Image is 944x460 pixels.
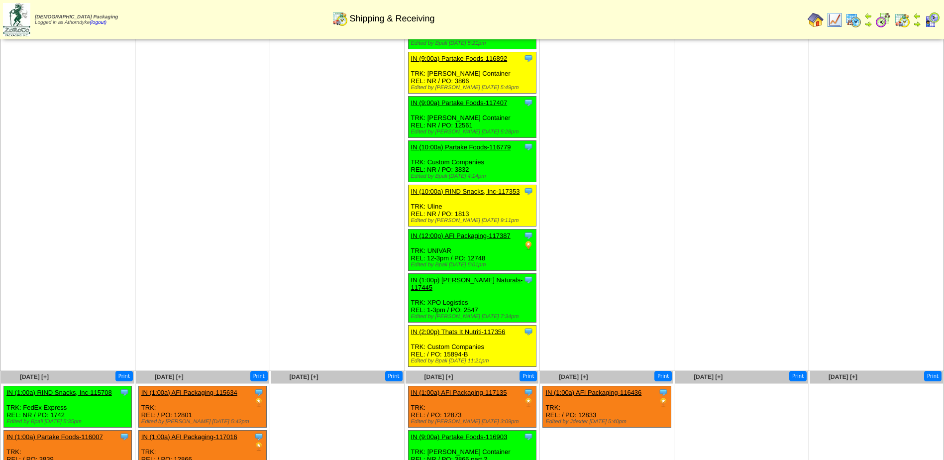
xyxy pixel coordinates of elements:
div: Edited by [PERSON_NAME] [DATE] 3:09pm [411,419,536,425]
img: calendarinout.gif [332,10,348,26]
a: IN (2:00p) Thats It Nutriti-117356 [411,328,506,336]
img: Tooltip [524,387,533,397]
a: [DATE] [+] [829,373,857,380]
img: home.gif [808,12,824,28]
button: Print [789,371,807,381]
div: TRK: REL: / PO: 12873 [408,386,536,428]
img: calendarblend.gif [875,12,891,28]
img: Tooltip [524,230,533,240]
div: Edited by [PERSON_NAME] [DATE] 9:11pm [411,218,536,224]
img: Tooltip [524,186,533,196]
img: Tooltip [524,432,533,442]
a: IN (1:00a) AFI Packaging-115634 [141,389,237,396]
span: [DEMOGRAPHIC_DATA] Packaging [35,14,118,20]
img: Tooltip [524,98,533,108]
img: Tooltip [119,432,129,442]
div: Edited by [PERSON_NAME] [DATE] 7:34pm [411,314,536,320]
a: IN (10:00a) RIND Snacks, Inc-117353 [411,188,520,195]
img: arrowleft.gif [864,12,872,20]
a: IN (1:00a) AFI Packaging-117135 [411,389,507,396]
a: [DATE] [+] [424,373,453,380]
img: arrowright.gif [913,20,921,28]
div: Edited by [PERSON_NAME] [DATE] 5:49pm [411,85,536,91]
div: Edited by Bpali [DATE] 5:21pm [411,40,536,46]
a: IN (1:00a) AFI Packaging-116436 [545,389,641,396]
div: TRK: Uline REL: NR / PO: 1813 [408,185,536,227]
img: calendarinout.gif [894,12,910,28]
a: [DATE] [+] [20,373,49,380]
img: Tooltip [119,387,129,397]
img: Tooltip [254,432,264,442]
div: TRK: [PERSON_NAME] Container REL: NR / PO: 3866 [408,52,536,94]
img: Tooltip [254,387,264,397]
img: PO [254,397,264,407]
img: arrowright.gif [864,20,872,28]
img: line_graph.gif [827,12,842,28]
div: TRK: UNIVAR REL: 12-3pm / PO: 12748 [408,230,536,271]
a: IN (12:00p) AFI Packaging-117387 [411,232,511,239]
button: Print [654,371,672,381]
img: Tooltip [524,327,533,337]
a: IN (1:00a) RIND Snacks, Inc-115708 [6,389,112,396]
a: [DATE] [+] [694,373,723,380]
div: TRK: XPO Logistics REL: 1-3pm / PO: 2547 [408,274,536,323]
a: IN (9:00a) Partake Foods-116892 [411,55,508,62]
button: Print [115,371,133,381]
a: [DATE] [+] [559,373,588,380]
a: IN (10:00a) Partake Foods-116779 [411,143,511,151]
div: Edited by [PERSON_NAME] [DATE] 5:28pm [411,129,536,135]
div: TRK: [PERSON_NAME] Container REL: NR / PO: 12561 [408,97,536,138]
div: TRK: Custom Companies REL: / PO: 15894-B [408,326,536,367]
img: PO [658,397,668,407]
img: Tooltip [524,53,533,63]
span: Logged in as Athorndyke [35,14,118,25]
a: IN (9:00a) Partake Foods-116903 [411,433,508,441]
img: arrowleft.gif [913,12,921,20]
img: PO [524,240,533,250]
img: Tooltip [524,275,533,285]
a: IN (1:00p) [PERSON_NAME] Naturals-117445 [411,276,523,291]
a: IN (9:00a) Partake Foods-117407 [411,99,508,107]
img: PO [524,397,533,407]
div: Edited by Bpali [DATE] 5:35pm [6,419,131,425]
button: Print [520,371,537,381]
div: TRK: REL: / PO: 12833 [543,386,671,428]
img: calendarprod.gif [845,12,861,28]
div: Edited by Jdexter [DATE] 5:40pm [545,419,670,425]
div: Edited by Bpali [DATE] 11:21pm [411,358,536,364]
div: Edited by Bpali [DATE] 5:01pm [411,262,536,268]
a: (logout) [90,20,106,25]
div: Edited by [PERSON_NAME] [DATE] 5:42pm [141,419,266,425]
div: TRK: REL: / PO: 12801 [138,386,266,428]
a: IN (1:00a) Partake Foods-116007 [6,433,103,441]
button: Print [250,371,268,381]
a: [DATE] [+] [155,373,184,380]
a: IN (1:00a) AFI Packaging-117016 [141,433,237,441]
img: zoroco-logo-small.webp [3,3,30,36]
button: Print [924,371,942,381]
img: calendarcustomer.gif [924,12,940,28]
img: Tooltip [658,387,668,397]
button: Print [385,371,403,381]
div: TRK: FedEx Express REL: NR / PO: 1742 [4,386,132,428]
div: TRK: Custom Companies REL: NR / PO: 3832 [408,141,536,182]
img: Tooltip [524,142,533,152]
a: [DATE] [+] [290,373,318,380]
span: Shipping & Receiving [349,13,434,24]
img: PO [254,442,264,452]
div: Edited by Bpali [DATE] 4:14pm [411,173,536,179]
